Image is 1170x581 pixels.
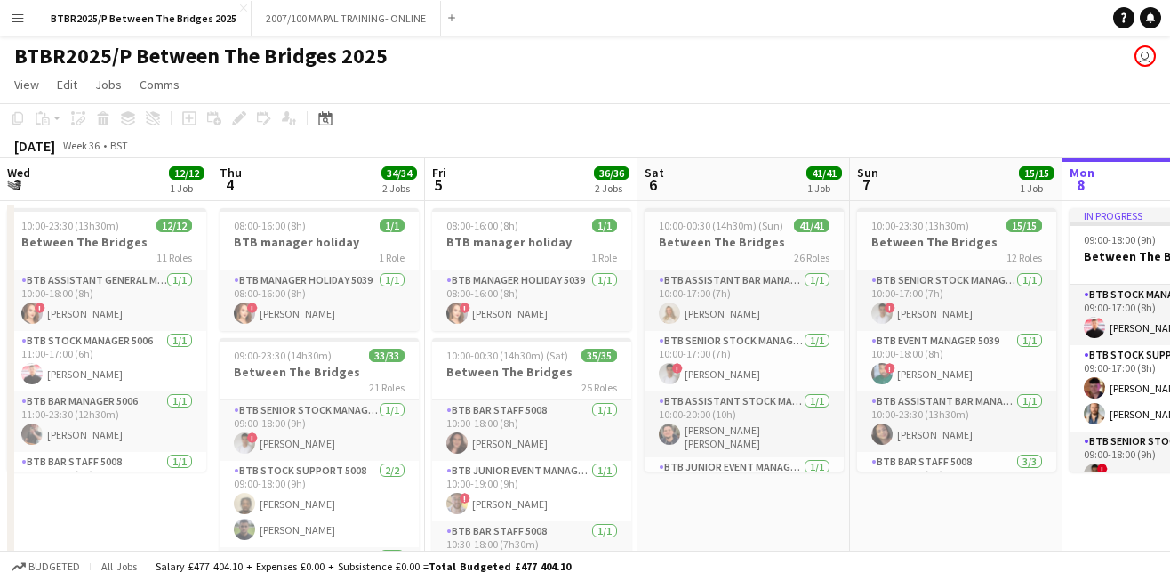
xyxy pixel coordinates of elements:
span: 1 Role [591,251,617,264]
span: ! [885,363,895,374]
app-card-role: BTB Manager Holiday 50391/108:00-16:00 (8h)![PERSON_NAME] [432,270,631,331]
span: 21 Roles [369,381,405,394]
span: Comms [140,77,180,93]
app-card-role: BTB Junior Event Manager 50391/110:00-19:00 (9h)![PERSON_NAME] [432,461,631,521]
app-user-avatar: Amy Cane [1134,45,1156,67]
span: Mon [1070,165,1094,181]
app-card-role: BTB Bar Manager 50061/111:00-23:30 (12h30m)[PERSON_NAME] [7,391,206,452]
app-card-role: BTB Assistant Bar Manager 50061/110:00-23:30 (13h30m)[PERSON_NAME] [857,391,1056,452]
span: 8 [1067,174,1094,195]
app-job-card: 10:00-23:30 (13h30m)15/15Between The Bridges12 RolesBTB Senior Stock Manager 50061/110:00-17:00 (... [857,208,1056,472]
span: 35/35 [581,349,617,362]
span: ! [247,432,258,443]
span: 5 [429,174,446,195]
span: ! [35,303,45,313]
button: 2007/100 MAPAL TRAINING- ONLINE [252,1,441,36]
h3: BTB manager holiday [220,234,419,250]
span: 41/41 [794,219,829,232]
div: 1 Job [807,182,841,195]
h1: BTBR2025/P Between The Bridges 2025 [14,43,388,69]
span: Sun [857,165,878,181]
span: ! [1097,464,1108,474]
span: Wed [7,165,30,181]
h3: Between The Bridges [220,364,419,380]
span: 1/1 [592,219,617,232]
span: 10:00-00:30 (14h30m) (Sun) [659,219,783,232]
h3: Between The Bridges [7,234,206,250]
span: 36/36 [594,166,629,180]
span: 1/1 [380,219,405,232]
span: All jobs [98,560,140,573]
span: Jobs [95,77,122,93]
app-job-card: 10:00-23:30 (13h30m)12/12Between The Bridges11 RolesBTB Assistant General Manager 50061/110:00-18... [7,208,206,472]
span: ! [672,363,683,374]
div: 2 Jobs [595,182,629,195]
span: 12/12 [156,219,192,232]
app-card-role: BTB Assistant Bar Manager 50061/110:00-17:00 (7h)[PERSON_NAME] [645,270,844,331]
app-job-card: 08:00-16:00 (8h)1/1BTB manager holiday1 RoleBTB Manager Holiday 50391/108:00-16:00 (8h)![PERSON_N... [220,208,419,331]
span: 12 Roles [1006,251,1042,264]
app-job-card: 08:00-16:00 (8h)1/1BTB manager holiday1 RoleBTB Manager Holiday 50391/108:00-16:00 (8h)![PERSON_N... [432,208,631,331]
div: [DATE] [14,137,55,155]
span: 15/15 [1006,219,1042,232]
span: 08:00-16:00 (8h) [446,219,518,232]
app-card-role: BTB Assistant Stock Manager 50061/110:00-20:00 (10h)[PERSON_NAME] [PERSON_NAME] [645,391,844,457]
span: 41/41 [806,166,842,180]
span: 08:00-16:00 (8h) [234,219,306,232]
span: 09:00-18:00 (9h) [1084,233,1156,246]
div: BST [110,139,128,152]
span: 10:00-23:30 (13h30m) [871,219,969,232]
app-job-card: 10:00-00:30 (14h30m) (Sun)41/41Between The Bridges26 RolesBTB Assistant Bar Manager 50061/110:00-... [645,208,844,472]
a: Jobs [88,73,129,96]
a: Edit [50,73,84,96]
span: 10:00-23:30 (13h30m) [21,219,119,232]
div: 1 Job [1020,182,1054,195]
span: 26 Roles [794,251,829,264]
span: View [14,77,39,93]
app-card-role: BTB Stock Manager 50061/111:00-17:00 (6h)[PERSON_NAME] [7,331,206,391]
span: Sat [645,165,664,181]
span: ! [460,303,470,313]
div: 2 Jobs [382,182,416,195]
a: View [7,73,46,96]
div: 1 Job [170,182,204,195]
span: 11 Roles [156,251,192,264]
span: ! [460,493,470,504]
app-card-role: BTB Senior Stock Manager 50061/109:00-18:00 (9h)![PERSON_NAME] [220,400,419,461]
span: Week 36 [59,139,103,152]
h3: BTB manager holiday [432,234,631,250]
app-card-role: BTB Senior Stock Manager 50061/110:00-17:00 (7h)![PERSON_NAME] [857,270,1056,331]
app-card-role: BTB Senior Stock Manager 50061/110:00-17:00 (7h)![PERSON_NAME] [645,331,844,391]
span: 4 [217,174,242,195]
button: BTBR2025/P Between The Bridges 2025 [36,1,252,36]
app-card-role: BTB Stock support 50082/209:00-18:00 (9h)[PERSON_NAME][PERSON_NAME] [220,461,419,547]
span: 1 Role [379,251,405,264]
app-card-role: BTB Assistant General Manager 50061/110:00-18:00 (8h)![PERSON_NAME] [7,270,206,331]
app-card-role: BTB Bar Staff 50081/111:30-17:30 (6h) [7,452,206,512]
span: 6 [642,174,664,195]
div: Salary £477 404.10 + Expenses £0.00 + Subsistence £0.00 = [156,560,571,573]
span: 7 [854,174,878,195]
app-card-role: BTB Manager Holiday 50391/108:00-16:00 (8h)![PERSON_NAME] [220,270,419,331]
app-card-role: BTB Bar Staff 50081/110:00-18:00 (8h)[PERSON_NAME] [432,400,631,461]
span: Budgeted [28,561,80,573]
app-card-role: BTB Bar Staff 50083/310:30-17:30 (7h) [857,452,1056,564]
span: ! [247,303,258,313]
span: Edit [57,77,77,93]
span: Thu [220,165,242,181]
span: ! [885,303,895,313]
span: 15/15 [1019,166,1054,180]
h3: Between The Bridges [645,234,844,250]
app-card-role: BTB Junior Event Manager 50391/1 [645,457,844,518]
app-card-role: BTB Event Manager 50391/110:00-18:00 (8h)![PERSON_NAME] [857,331,1056,391]
span: 10:00-00:30 (14h30m) (Sat) [446,349,568,362]
span: 25 Roles [581,381,617,394]
h3: Between The Bridges [857,234,1056,250]
button: Budgeted [9,557,83,577]
span: 12/12 [169,166,204,180]
span: 34/34 [381,166,417,180]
